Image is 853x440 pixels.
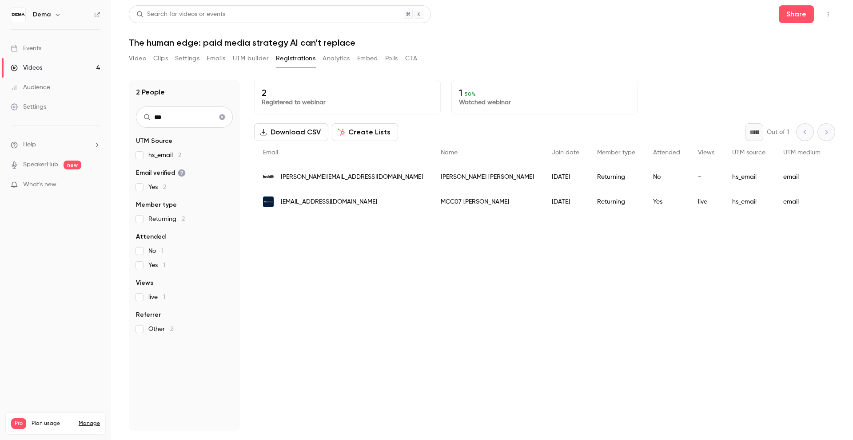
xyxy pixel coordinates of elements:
span: Email [263,149,278,156]
span: new [64,161,81,169]
span: Name [441,149,458,156]
p: Registered to webinar [262,98,433,107]
span: 2 [178,152,181,158]
span: Returning [148,215,185,224]
span: Email verified [136,169,186,177]
div: Returning [588,189,644,214]
span: UTM medium [783,149,821,156]
div: Search for videos or events [136,10,225,19]
span: Help [23,140,36,149]
h6: Dema [33,10,51,19]
span: [EMAIL_ADDRESS][DOMAIN_NAME] [281,197,377,207]
span: Pro [11,418,26,429]
button: Analytics [323,51,350,66]
div: hs_email [723,189,774,214]
span: Member type [136,200,177,209]
span: 1 [163,262,165,268]
span: No [148,247,163,255]
button: Settings [175,51,199,66]
span: Join date [552,149,579,156]
section: facet-groups [136,137,233,334]
div: [DATE] [543,189,588,214]
div: [DATE] [543,165,588,189]
button: Create Lists [332,123,398,141]
div: email [774,165,829,189]
a: SpeakerHub [23,160,58,169]
button: Share [779,5,814,23]
span: Views [136,279,153,287]
span: Views [698,149,714,156]
span: Attended [653,149,680,156]
div: live [689,189,723,214]
iframe: Noticeable Trigger [90,181,100,189]
button: Top Bar Actions [821,7,835,21]
img: adrelevance.se [263,196,274,207]
span: Attended [136,232,166,241]
p: Watched webinar [459,98,630,107]
span: UTM source [732,149,765,156]
div: - [689,165,723,189]
p: Out of 1 [767,128,789,137]
span: Yes [148,261,165,270]
span: UTM Source [136,137,172,145]
a: Manage [79,420,100,427]
div: email [774,189,829,214]
div: Events [11,44,41,53]
div: No [644,165,689,189]
span: Yes [148,183,166,192]
div: Yes [644,189,689,214]
div: Videos [11,63,42,72]
button: Clips [153,51,168,66]
span: hs_email [148,151,181,160]
span: 2 [170,326,173,332]
span: 2 [182,216,185,222]
span: 2 [163,184,166,190]
span: live [148,293,165,302]
button: Download CSV [254,123,328,141]
button: Polls [385,51,398,66]
div: [PERSON_NAME] [PERSON_NAME] [432,165,543,189]
span: Plan usage [32,420,73,427]
p: 2 [262,87,433,98]
span: Member type [597,149,635,156]
span: 50 % [465,91,476,97]
h1: 2 People [136,87,165,98]
div: Audience [11,83,50,92]
img: holdit.com [263,172,274,182]
button: Video [129,51,146,66]
div: Settings [11,102,46,111]
button: CTA [405,51,417,66]
span: What's new [23,180,56,189]
button: Emails [207,51,225,66]
div: MCC07 [PERSON_NAME] [432,189,543,214]
span: 1 [163,294,165,300]
p: 1 [459,87,630,98]
button: Registrations [276,51,315,66]
span: [PERSON_NAME][EMAIL_ADDRESS][DOMAIN_NAME] [281,173,423,182]
button: Embed [357,51,378,66]
div: Returning [588,165,644,189]
div: hs_email [723,165,774,189]
button: Clear search [215,110,229,124]
span: Referrer [136,310,161,319]
h1: The human edge: paid media strategy AI can’t replace [129,37,835,48]
li: help-dropdown-opener [11,140,100,149]
button: UTM builder [233,51,269,66]
img: Dema [11,8,25,22]
span: Other [148,325,173,334]
span: 1 [161,248,163,254]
